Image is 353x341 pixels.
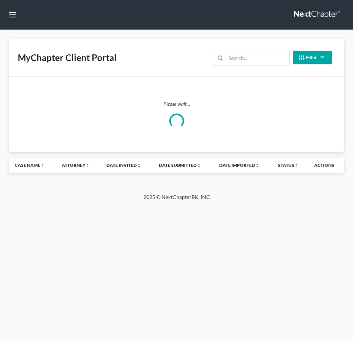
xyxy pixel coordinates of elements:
[18,52,117,64] div: MyChapter Client Portal
[293,51,332,64] button: Filter
[197,163,201,168] i: unfold_more
[137,163,141,168] i: unfold_more
[226,51,289,65] input: Search...
[15,100,338,108] p: Please wait...
[159,162,201,168] a: Date Submittedunfold_more
[15,162,45,168] a: Case Nameunfold_more
[255,163,259,168] i: unfold_more
[219,162,259,168] a: Date Importedunfold_more
[106,162,141,168] a: Date Invitedunfold_more
[44,193,310,207] div: 2025 © NextChapterBK, INC
[62,162,90,168] a: Attorneyunfold_more
[40,163,45,168] i: unfold_more
[85,163,90,168] i: unfold_more
[294,163,299,168] i: unfold_more
[278,162,299,168] a: Statusunfold_more
[308,158,344,173] th: Actions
